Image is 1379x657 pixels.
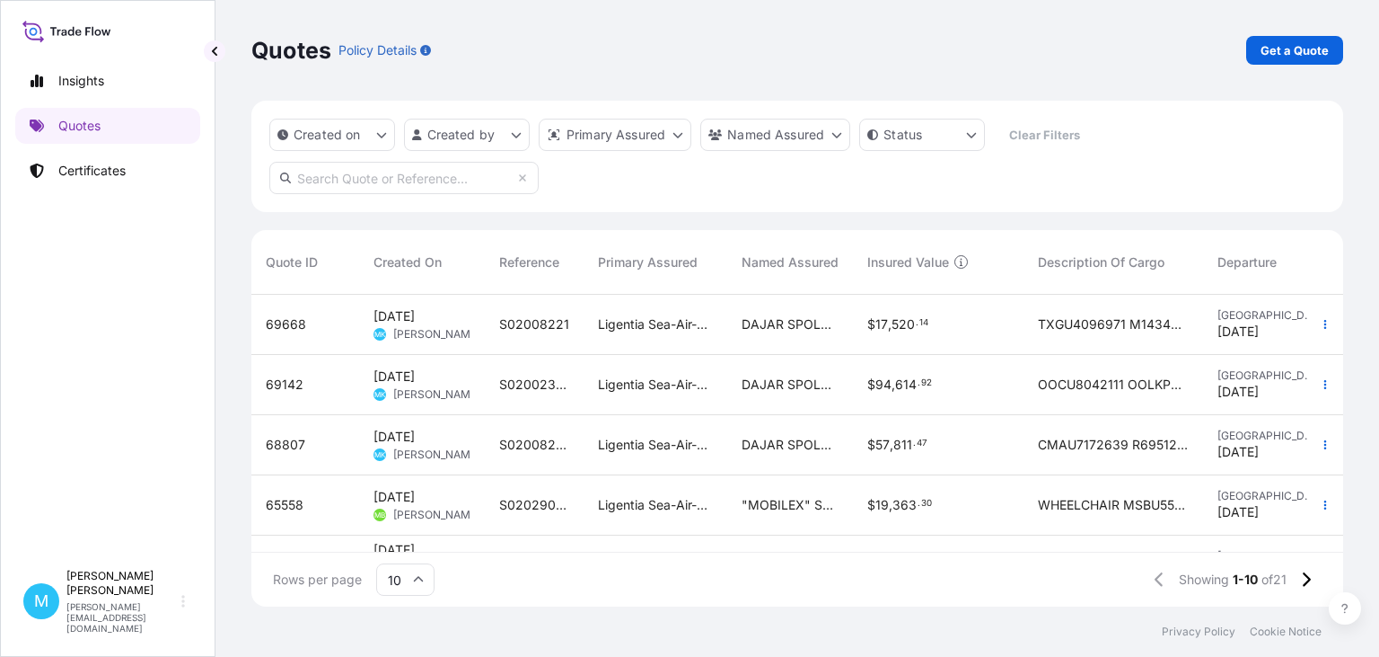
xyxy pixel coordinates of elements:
span: TXGU4096971 M1434940 40HC 4561.92 KG 65.127 M3 1536 CTN || METAL ORGANIZERS [1038,315,1189,333]
span: M [34,592,48,610]
span: S02008225 [499,436,569,454]
span: [GEOGRAPHIC_DATA] [1217,308,1314,323]
span: 520 [892,318,915,331]
p: Quotes [251,36,331,65]
span: 65558 [266,496,303,514]
a: Certificates [15,153,200,189]
span: [DATE] [373,368,415,386]
span: [PERSON_NAME] [393,327,480,342]
a: Cookie Notice [1250,625,1322,639]
span: Ligentia Sea-Air-Rail Sp. z o.o. [598,315,713,333]
span: [GEOGRAPHIC_DATA] [1217,368,1314,383]
span: [DATE] [1217,503,1259,521]
a: Get a Quote [1246,36,1343,65]
span: . [916,320,918,326]
span: 811 [893,439,912,451]
span: $ [867,318,875,331]
span: [GEOGRAPHIC_DATA] [1217,549,1314,564]
span: [GEOGRAPHIC_DATA] [1217,429,1314,443]
span: , [892,378,895,391]
p: Certificates [58,162,126,180]
span: [PERSON_NAME] [393,387,480,402]
span: [DATE] [1217,323,1259,341]
span: 47 [917,440,927,447]
span: [DATE] [1217,383,1259,401]
p: [PERSON_NAME][EMAIL_ADDRESS][DOMAIN_NAME] [66,601,178,634]
span: 1-10 [1233,571,1258,589]
span: 17 [875,318,888,331]
span: [GEOGRAPHIC_DATA] [1217,489,1314,503]
button: createdBy Filter options [404,119,530,151]
span: 68807 [266,436,305,454]
p: Policy Details [338,41,417,59]
span: , [889,499,892,511]
span: 57 [875,439,890,451]
button: distributor Filter options [539,119,691,151]
span: [PERSON_NAME] [393,448,480,462]
span: 30 [921,501,932,507]
span: S02002358 [499,376,569,394]
span: WHEELCHAIR MSBU5584430 40hc, 7225,00 kgs, 60,050 m3, 338 ctn [1038,496,1189,514]
span: [DATE] [373,541,415,559]
span: [DATE] [373,307,415,325]
span: , [890,439,893,451]
input: Search Quote or Reference... [269,162,539,194]
span: DAJAR SPOLKA Z O.O. [742,376,839,394]
a: Quotes [15,108,200,144]
span: MK [374,446,385,464]
span: [DATE] [1217,443,1259,461]
span: 69668 [266,315,306,333]
span: DAJAR SPOLKA Z O.O. [742,436,839,454]
p: Get a Quote [1260,41,1329,59]
span: , [888,318,892,331]
span: Departure [1217,253,1277,271]
p: Primary Assured [567,126,665,144]
a: Insights [15,63,200,99]
span: Rows per page [273,571,362,589]
a: Privacy Policy [1162,625,1235,639]
span: . [918,501,920,507]
span: Insured Value [867,253,949,271]
span: MK [374,325,385,343]
p: Status [883,126,922,144]
span: Description Of Cargo [1038,253,1164,271]
span: [DATE] [373,428,415,446]
button: Clear Filters [994,120,1094,149]
p: Insights [58,72,104,90]
span: DAJAR SPOLKA Z O.O. [742,315,839,333]
span: Showing [1179,571,1229,589]
span: $ [867,378,875,391]
span: 19 [875,499,889,511]
span: S02008221 [499,315,569,333]
span: [PERSON_NAME] [393,508,480,522]
span: Ligentia Sea-Air-Rail Sp. z o.o. [598,436,713,454]
span: 14 [919,320,928,326]
span: "MOBILEX" SP. Z O.O. [742,496,839,514]
span: $ [867,439,875,451]
button: certificateStatus Filter options [859,119,985,151]
span: Ligentia Sea-Air-Rail Sp. z o.o. [598,376,713,394]
p: [PERSON_NAME] [PERSON_NAME] [66,569,178,598]
span: Named Assured [742,253,839,271]
span: 614 [895,378,917,391]
p: Quotes [58,117,101,135]
span: S02029038 [499,496,569,514]
button: cargoOwner Filter options [700,119,850,151]
p: Created on [294,126,361,144]
span: 363 [892,499,917,511]
p: Created by [427,126,496,144]
span: [DATE] [373,488,415,506]
span: MB [374,506,385,524]
span: $ [867,499,875,511]
span: . [913,440,916,447]
button: createdOn Filter options [269,119,395,151]
span: 92 [921,380,932,386]
span: OOCU8042111 OOLKPH0345 40HC 18000.00 KG 65.64 M3 3000 CTN || GLASS CONTAINER OOCU8892476 OOLKPJ95... [1038,376,1189,394]
span: Created On [373,253,442,271]
span: 94 [875,378,892,391]
span: Reference [499,253,559,271]
p: Named Assured [727,126,824,144]
span: of 21 [1261,571,1287,589]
